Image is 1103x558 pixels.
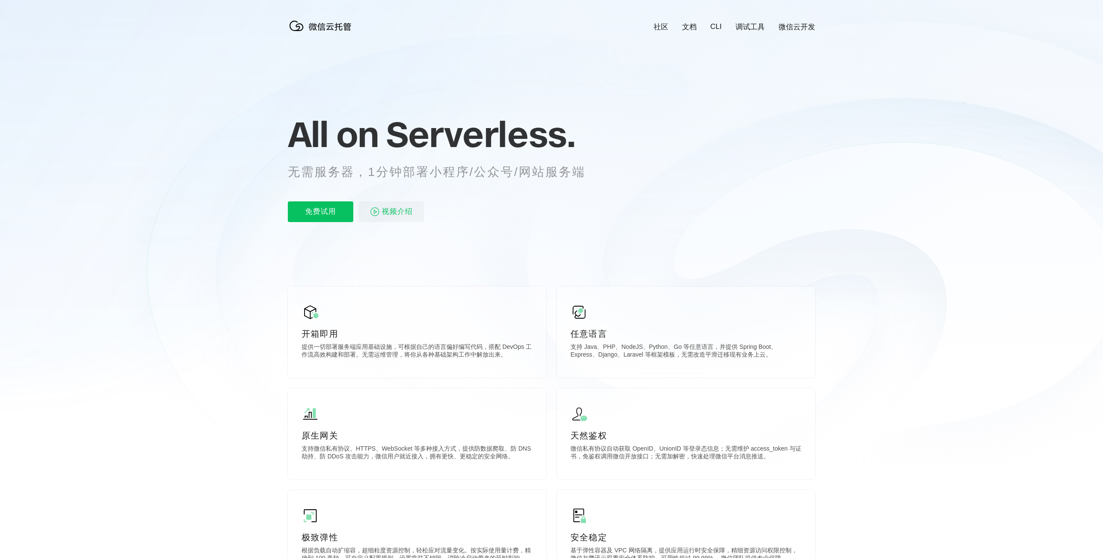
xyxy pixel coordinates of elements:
[570,343,801,361] p: 支持 Java、PHP、NodeJS、Python、Go 等任意语言，并提供 Spring Boot、Express、Django、Laravel 等框架模板，无需改造平滑迁移现有业务上云。
[302,531,533,543] p: 极致弹性
[302,445,533,462] p: 支持微信私有协议、HTTPS、WebSocket 等多种接入方式，提供防数据爬取、防 DNS 劫持、防 DDoS 攻击能力，微信用户就近接入，拥有更快、更稳定的安全网络。
[710,22,722,31] a: CLI
[302,429,533,442] p: 原生网关
[570,328,801,340] p: 任意语言
[370,207,380,217] img: video_play.svg
[288,17,357,34] img: 微信云托管
[779,22,815,32] a: 微信云开发
[302,343,533,361] p: 提供一切部署服务端应用基础设施，可根据自己的语言偏好编写代码，搭配 DevOps 工作流高效构建和部署。无需运维管理，将你从各种基础架构工作中解放出来。
[735,22,765,32] a: 调试工具
[382,201,413,222] span: 视频介绍
[386,113,575,156] span: Serverless.
[288,113,378,156] span: All on
[682,22,697,32] a: 文档
[570,531,801,543] p: 安全稳定
[302,328,533,340] p: 开箱即用
[570,445,801,462] p: 微信私有协议自动获取 OpenID、UnionID 等登录态信息；无需维护 access_token 与证书，免鉴权调用微信开放接口；无需加解密，快速处理微信平台消息推送。
[654,22,668,32] a: 社区
[570,429,801,442] p: 天然鉴权
[288,201,353,222] p: 免费试用
[288,28,357,36] a: 微信云托管
[288,163,601,181] p: 无需服务器，1分钟部署小程序/公众号/网站服务端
